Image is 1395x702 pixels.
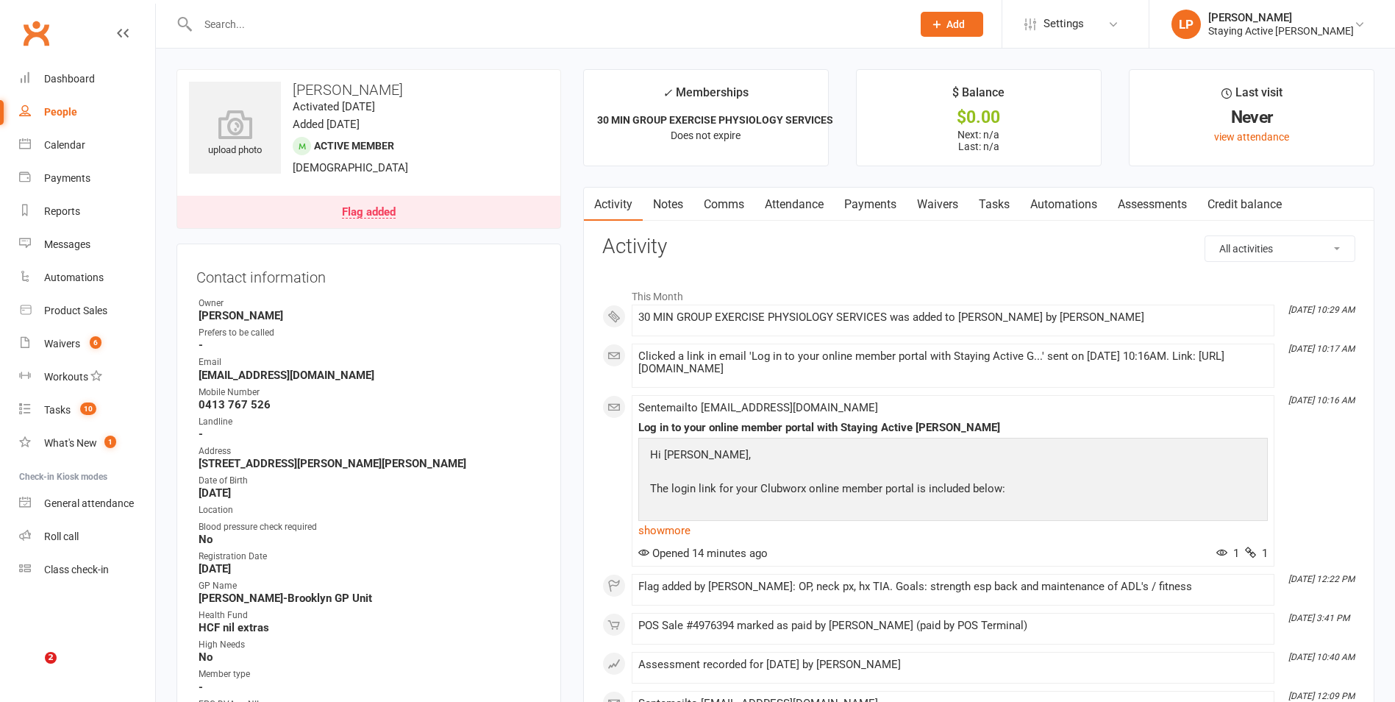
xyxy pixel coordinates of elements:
div: Roll call [44,531,79,542]
div: Automations [44,272,104,283]
div: Payments [44,172,90,184]
a: Notes [643,188,693,221]
strong: [STREET_ADDRESS][PERSON_NAME][PERSON_NAME] [199,457,541,470]
div: Address [199,444,541,458]
a: Attendance [754,188,834,221]
div: Tasks [44,404,71,416]
div: upload photo [189,110,281,158]
div: Waivers [44,338,80,350]
a: Tasks [968,188,1020,221]
a: Waivers 6 [19,327,155,361]
span: Sent email to [EMAIL_ADDRESS][DOMAIN_NAME] [638,401,878,414]
div: Log in to your online member portal with Staying Active [PERSON_NAME] [638,422,1268,434]
strong: 30 MIN GROUP EXERCISE PHYSIOLOGY SERVICES [597,114,833,126]
a: Activity [584,188,643,221]
div: Memberships [663,83,749,110]
input: Search... [193,14,902,35]
span: Opened 14 minutes ago [638,547,768,560]
div: Flag added by [PERSON_NAME]: OP, neck px, hx TIA. Goals: strength esp back and maintenance of ADL... [638,581,1268,593]
h3: Contact information [196,263,541,286]
a: view attendance [1214,131,1289,143]
div: Email [199,355,541,369]
strong: - [199,338,541,352]
a: Tasks 10 [19,394,155,427]
a: Payments [834,188,907,221]
div: What's New [44,437,97,449]
span: 1 [1245,547,1268,560]
a: Messages [19,228,155,261]
div: Workouts [44,371,88,383]
strong: [PERSON_NAME]-Brooklyn GP Unit [199,592,541,605]
span: Does not expire [671,130,741,141]
div: Staying Active [PERSON_NAME] [1208,24,1354,38]
div: POS Sale #4976394 marked as paid by [PERSON_NAME] (paid by POS Terminal) [638,620,1268,632]
i: [DATE] 10:16 AM [1288,395,1355,405]
p: The login link for your Clubworx online member portal is included below: [646,480,1260,501]
a: Assessments [1107,188,1197,221]
div: Flag added [342,207,396,219]
h3: [PERSON_NAME] [189,82,549,98]
a: Workouts [19,361,155,394]
i: [DATE] 10:29 AM [1288,305,1355,315]
p: Next: n/a Last: n/a [870,129,1088,152]
div: [PERSON_NAME] [1208,11,1354,24]
strong: 0413 767 526 [199,398,541,411]
p: Hi [PERSON_NAME], [646,446,1260,467]
a: Payments [19,162,155,195]
div: Class check-in [44,564,109,575]
div: Never [1143,110,1360,125]
a: People [19,96,155,129]
a: General attendance kiosk mode [19,487,155,520]
span: 1 [1216,547,1239,560]
div: Registration Date [199,550,541,564]
i: [DATE] 10:40 AM [1288,652,1355,662]
div: $ Balance [952,83,1005,110]
strong: No [199,650,541,664]
a: What's New1 [19,427,155,460]
div: Health Fund [199,609,541,623]
i: [DATE] 10:17 AM [1288,344,1355,354]
a: Automations [1020,188,1107,221]
a: show more [638,520,1268,541]
div: People [44,106,77,118]
strong: - [199,681,541,694]
div: Clicked a link in email 'Log in to your online member portal with Staying Active G...' sent on [D... [638,350,1268,375]
iframe: Intercom live chat [15,652,50,687]
time: Added [DATE] [293,118,360,131]
a: Class kiosk mode [19,553,155,586]
i: [DATE] 3:41 PM [1288,613,1349,623]
div: Date of Birth [199,474,541,488]
a: Credit balance [1197,188,1292,221]
div: Product Sales [44,305,107,316]
span: 10 [80,403,96,415]
li: This Month [602,281,1355,305]
a: Dashboard [19,63,155,96]
div: Reports [44,205,80,217]
strong: [EMAIL_ADDRESS][DOMAIN_NAME] [199,369,541,382]
i: [DATE] 12:22 PM [1288,574,1355,584]
span: Settings [1043,7,1084,40]
span: 6 [90,336,101,349]
div: Dashboard [44,73,95,85]
div: General attendance [44,497,134,509]
button: Add [921,12,983,37]
h3: Activity [602,235,1355,258]
span: [DEMOGRAPHIC_DATA] [293,161,408,174]
a: Reports [19,195,155,228]
div: Location [199,503,541,517]
div: Member type [199,667,541,681]
a: Roll call [19,520,155,553]
strong: [DATE] [199,486,541,500]
a: Automations [19,261,155,294]
i: [DATE] 12:09 PM [1288,691,1355,701]
span: Active member [314,140,394,152]
a: Comms [693,188,754,221]
div: Blood pressure check required [199,520,541,534]
a: Clubworx [18,15,54,52]
strong: No [199,533,541,546]
time: Activated [DATE] [293,100,375,113]
strong: [DATE] [199,562,541,575]
div: GP Name [199,579,541,593]
a: Waivers [907,188,968,221]
div: 30 MIN GROUP EXERCISE PHYSIOLOGY SERVICES was added to [PERSON_NAME] by [PERSON_NAME] [638,311,1268,324]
